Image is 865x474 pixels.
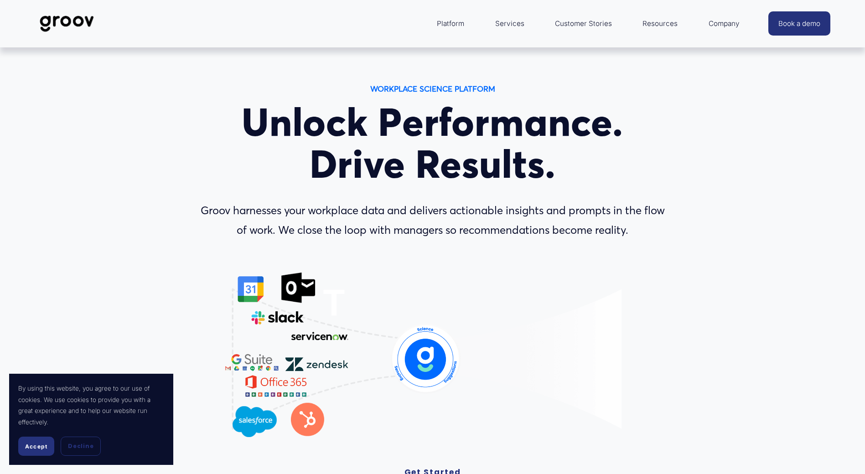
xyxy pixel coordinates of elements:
[35,9,99,39] img: Groov | Workplace Science Platform | Unlock Performance | Drive Results
[491,13,529,35] a: Services
[709,17,740,30] span: Company
[432,13,469,35] a: folder dropdown
[638,13,682,35] a: folder dropdown
[68,442,93,450] span: Decline
[194,201,671,240] p: Groov harnesses your workplace data and delivers actionable insights and prompts in the flow of w...
[768,11,830,36] a: Book a demo
[370,84,495,93] strong: WORKPLACE SCIENCE PLATFORM
[550,13,616,35] a: Customer Stories
[437,17,464,30] span: Platform
[704,13,744,35] a: folder dropdown
[25,443,47,450] span: Accept
[642,17,678,30] span: Resources
[194,101,671,186] h1: Unlock Performance. Drive Results.
[61,437,101,456] button: Decline
[18,437,54,456] button: Accept
[18,383,164,428] p: By using this website, you agree to our use of cookies. We use cookies to provide you with a grea...
[9,374,173,465] section: Cookie banner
